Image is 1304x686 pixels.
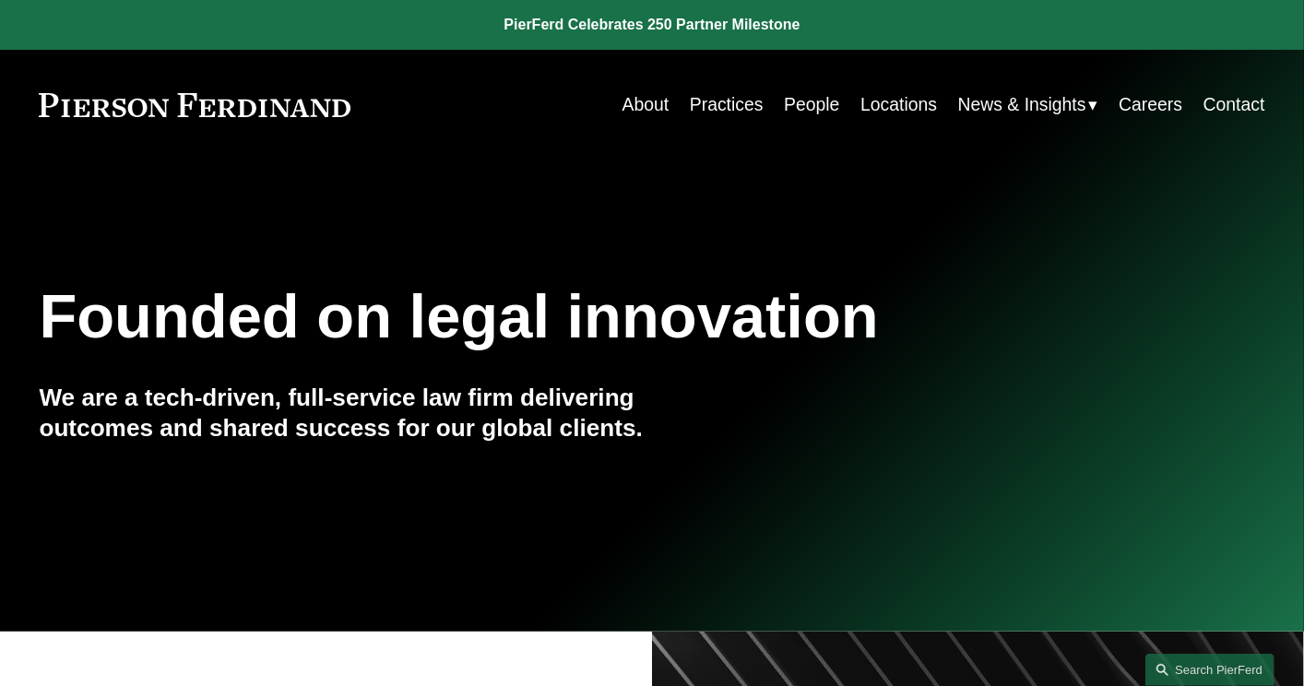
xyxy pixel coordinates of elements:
a: Careers [1119,87,1182,123]
a: Practices [690,87,764,123]
span: News & Insights [958,89,1086,121]
a: folder dropdown [958,87,1098,123]
a: People [784,87,839,123]
a: About [622,87,670,123]
h4: We are a tech-driven, full-service law firm delivering outcomes and shared success for our global... [39,383,652,444]
h1: Founded on legal innovation [39,281,1061,352]
a: Search this site [1145,654,1274,686]
a: Locations [860,87,937,123]
a: Contact [1203,87,1265,123]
